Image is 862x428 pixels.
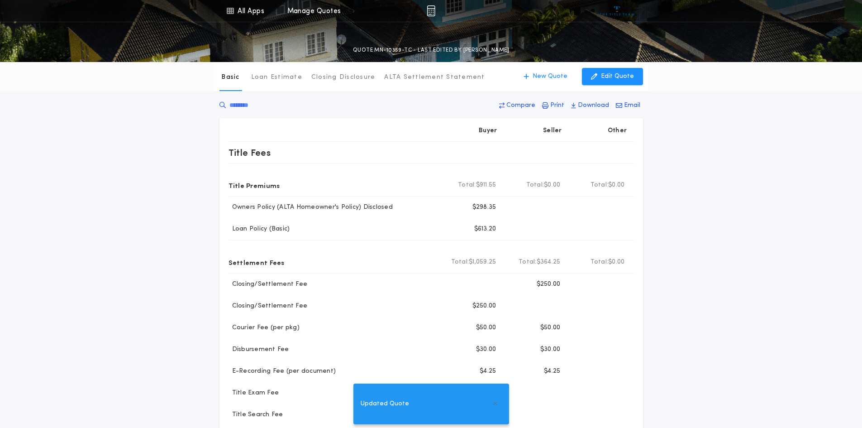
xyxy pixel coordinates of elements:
[582,68,643,85] button: Edit Quote
[384,73,485,82] p: ALTA Settlement Statement
[591,181,609,190] b: Total:
[496,97,538,114] button: Compare
[229,255,285,269] p: Settlement Fees
[353,46,509,55] p: QUOTE MN-10359-TC - LAST EDITED BY [PERSON_NAME]
[229,225,290,234] p: Loan Policy (Basic)
[229,280,308,289] p: Closing/Settlement Fee
[608,181,624,190] span: $0.00
[613,97,643,114] button: Email
[608,258,624,267] span: $0.00
[600,6,634,15] img: vs-icon
[540,323,561,332] p: $50.00
[229,345,289,354] p: Disbursement Fee
[514,68,576,85] button: New Quote
[539,97,567,114] button: Print
[251,73,302,82] p: Loan Estimate
[479,126,497,135] p: Buyer
[229,203,393,212] p: Owners Policy (ALTA Homeowner's Policy) Disclosed
[469,258,496,267] span: $1,059.25
[550,101,564,110] p: Print
[229,145,271,160] p: Title Fees
[519,258,537,267] b: Total:
[540,345,561,354] p: $30.00
[591,258,609,267] b: Total:
[607,126,626,135] p: Other
[472,203,496,212] p: $298.35
[578,101,609,110] p: Download
[221,73,239,82] p: Basic
[480,367,496,376] p: $4.25
[544,367,560,376] p: $4.25
[474,225,496,234] p: $613.20
[537,280,561,289] p: $250.00
[458,181,476,190] b: Total:
[311,73,376,82] p: Closing Disclosure
[537,258,561,267] span: $364.25
[544,181,560,190] span: $0.00
[568,97,612,114] button: Download
[624,101,640,110] p: Email
[361,399,409,409] span: Updated Quote
[476,345,496,354] p: $30.00
[533,72,567,81] p: New Quote
[451,258,469,267] b: Total:
[229,367,336,376] p: E-Recording Fee (per document)
[506,101,535,110] p: Compare
[476,323,496,332] p: $50.00
[476,181,496,190] span: $911.55
[543,126,562,135] p: Seller
[427,5,435,16] img: img
[472,302,496,311] p: $250.00
[526,181,544,190] b: Total:
[229,302,308,311] p: Closing/Settlement Fee
[601,72,634,81] p: Edit Quote
[229,323,300,332] p: Courier Fee (per pkg)
[229,178,280,192] p: Title Premiums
